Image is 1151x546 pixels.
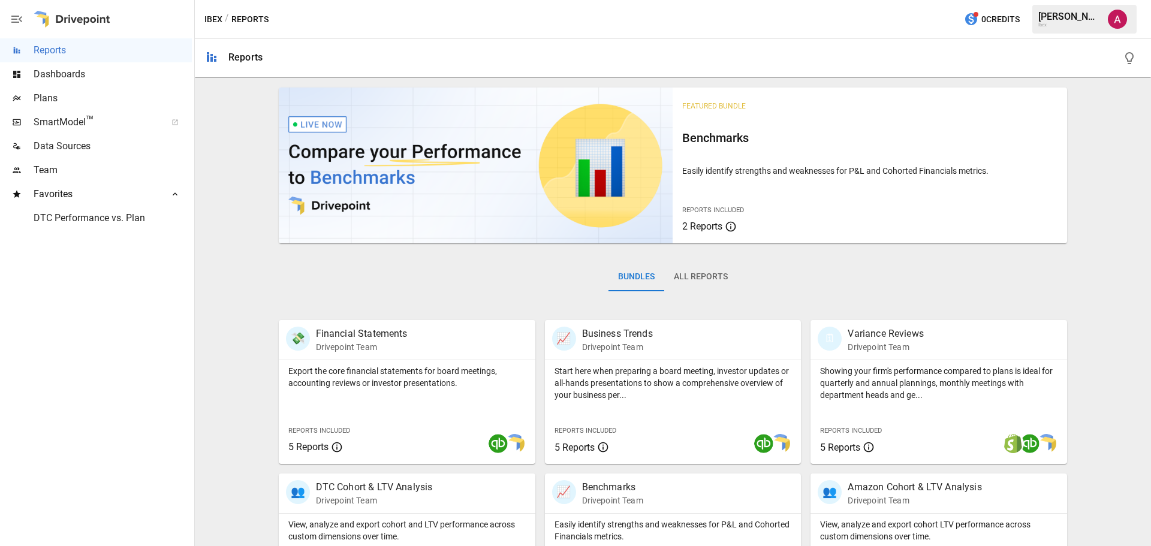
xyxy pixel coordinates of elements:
[288,427,350,435] span: Reports Included
[582,480,643,494] p: Benchmarks
[1101,2,1134,36] button: Andrew Bridgers
[1038,22,1101,28] div: Ibex
[820,442,860,453] span: 5 Reports
[582,494,643,506] p: Drivepoint Team
[316,480,433,494] p: DTC Cohort & LTV Analysis
[34,163,192,177] span: Team
[848,494,981,506] p: Drivepoint Team
[682,206,744,214] span: Reports Included
[771,434,790,453] img: smart model
[552,480,576,504] div: 📈
[316,494,433,506] p: Drivepoint Team
[682,165,1057,177] p: Easily identify strengths and weaknesses for P&L and Cohorted Financials metrics.
[664,263,737,291] button: All Reports
[288,365,526,389] p: Export the core financial statements for board meetings, accounting reviews or investor presentat...
[682,128,1057,147] h6: Benchmarks
[34,43,192,58] span: Reports
[754,434,773,453] img: quickbooks
[555,365,792,401] p: Start here when preparing a board meeting, investor updates or all-hands presentations to show a ...
[1038,11,1101,22] div: [PERSON_NAME]
[682,221,722,232] span: 2 Reports
[1020,434,1039,453] img: quickbooks
[848,327,923,341] p: Variance Reviews
[848,341,923,353] p: Drivepoint Team
[959,8,1025,31] button: 0Credits
[316,327,408,341] p: Financial Statements
[34,67,192,82] span: Dashboards
[286,327,310,351] div: 💸
[1037,434,1056,453] img: smart model
[34,115,158,129] span: SmartModel
[279,88,673,243] img: video thumbnail
[555,427,616,435] span: Reports Included
[1004,434,1023,453] img: shopify
[608,263,664,291] button: Bundles
[288,441,329,453] span: 5 Reports
[505,434,525,453] img: smart model
[848,480,981,494] p: Amazon Cohort & LTV Analysis
[682,102,746,110] span: Featured Bundle
[820,427,882,435] span: Reports Included
[582,327,653,341] p: Business Trends
[286,480,310,504] div: 👥
[34,91,192,105] span: Plans
[552,327,576,351] div: 📈
[34,187,158,201] span: Favorites
[316,341,408,353] p: Drivepoint Team
[820,365,1057,401] p: Showing your firm's performance compared to plans is ideal for quarterly and annual plannings, mo...
[34,139,192,153] span: Data Sources
[820,518,1057,542] p: View, analyze and export cohort LTV performance across custom dimensions over time.
[555,442,595,453] span: 5 Reports
[981,12,1020,27] span: 0 Credits
[818,480,842,504] div: 👥
[204,12,222,27] button: Ibex
[555,518,792,542] p: Easily identify strengths and weaknesses for P&L and Cohorted Financials metrics.
[225,12,229,27] div: /
[86,113,94,128] span: ™
[1108,10,1127,29] img: Andrew Bridgers
[818,327,842,351] div: 🗓
[34,211,192,225] span: DTC Performance vs. Plan
[228,52,263,63] div: Reports
[288,518,526,542] p: View, analyze and export cohort and LTV performance across custom dimensions over time.
[582,341,653,353] p: Drivepoint Team
[489,434,508,453] img: quickbooks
